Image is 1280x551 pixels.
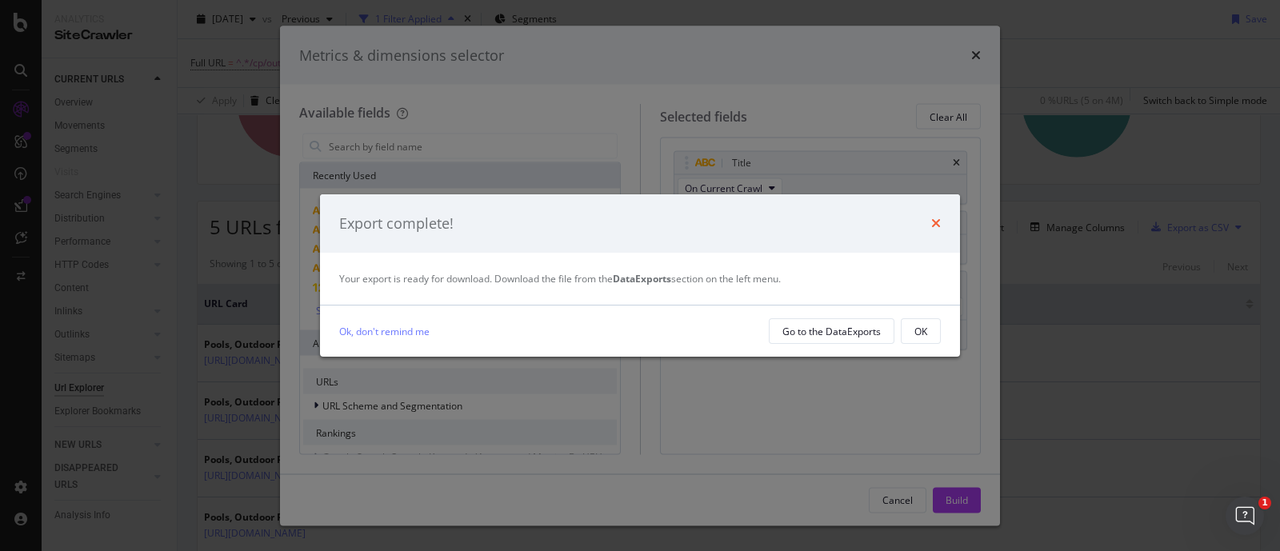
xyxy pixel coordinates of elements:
[613,272,671,285] strong: DataExports
[931,214,941,234] div: times
[613,272,781,285] span: section on the left menu.
[901,318,941,344] button: OK
[339,272,941,285] div: Your export is ready for download. Download the file from the
[782,325,881,338] div: Go to the DataExports
[914,325,927,338] div: OK
[339,323,430,340] a: Ok, don't remind me
[320,194,960,357] div: modal
[1226,497,1264,535] iframe: Intercom live chat
[339,214,454,234] div: Export complete!
[1258,497,1271,509] span: 1
[769,318,894,344] button: Go to the DataExports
